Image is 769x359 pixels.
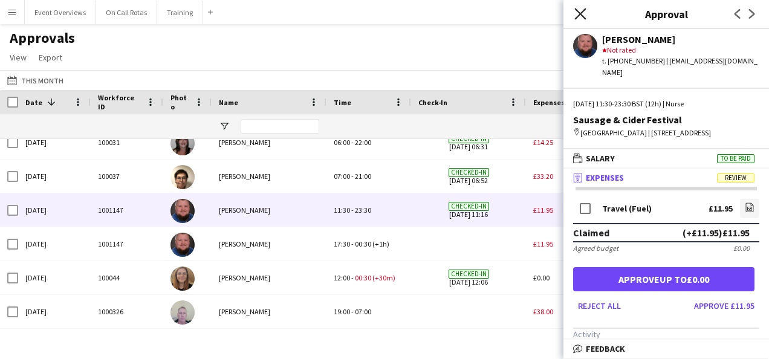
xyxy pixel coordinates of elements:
span: 23:30 [355,205,371,215]
span: £33.20 [533,172,553,181]
div: [PERSON_NAME] [602,34,759,45]
img: Shelby Lynch [170,267,195,291]
span: (+30m) [372,273,395,282]
div: 1001147 [91,193,163,227]
span: £38.00 [533,307,553,316]
div: Agreed budget [573,244,618,253]
img: Nikki Burt [170,131,195,155]
span: 12:00 [334,273,350,282]
span: Date [25,98,42,107]
span: Feedback [586,343,625,354]
div: [GEOGRAPHIC_DATA] | [STREET_ADDRESS] [573,128,759,138]
div: (+£11.95) £11.95 [683,227,750,239]
span: - [351,273,354,282]
span: (+1h) [372,239,389,248]
input: Name Filter Input [241,119,319,134]
button: Approve £11.95 [689,296,759,315]
span: Time [334,98,351,107]
div: [DATE] [18,126,91,159]
span: [DATE] 06:52 [418,160,519,193]
div: 1001147 [91,227,163,260]
div: [DATE] [18,261,91,294]
span: £0.00 [533,273,550,282]
button: Event Overviews [25,1,96,24]
span: 22:00 [355,138,371,147]
div: [PERSON_NAME] [212,160,326,193]
span: Salary [586,153,615,164]
span: Checked-in [449,202,489,211]
button: Approveup to£0.00 [573,267,754,291]
div: [DATE] [18,193,91,227]
div: 100044 [91,261,163,294]
span: [DATE] 06:31 [418,126,519,159]
button: Training [157,1,203,24]
span: Expenses [533,98,565,107]
div: £0.00 [733,244,750,253]
div: t. [PHONE_NUMBER] | [EMAIL_ADDRESS][DOMAIN_NAME] [602,56,759,77]
button: This Month [5,73,66,88]
span: Checked-in [449,270,489,279]
span: Name [219,98,238,107]
div: [PERSON_NAME] [212,126,326,159]
span: £14.25 [533,138,553,147]
span: [DATE] 12:06 [418,261,519,294]
a: Export [34,50,67,65]
span: £11.95 [533,205,553,215]
span: Check-In [418,98,447,107]
img: Susan Burn [170,165,195,189]
div: [DATE] [18,227,91,260]
span: 00:30 [355,239,371,248]
span: [DATE] 11:16 [418,193,519,227]
span: Expenses [586,172,624,183]
img: William Rae [170,199,195,223]
span: Checked-in [449,134,489,143]
span: £11.95 [533,239,553,248]
span: 19:00 [334,307,350,316]
span: Review [717,173,754,183]
mat-expansion-panel-header: SalaryTo be paid [563,149,769,167]
span: - [351,239,354,248]
div: 100031 [91,126,163,159]
div: £11.95 [709,204,733,213]
mat-expansion-panel-header: ExpensesReview [563,169,769,187]
span: Workforce ID [98,93,141,111]
span: 21:00 [355,172,371,181]
div: Claimed [573,227,609,239]
span: 11:30 [334,205,350,215]
div: [DATE] [18,295,91,328]
span: View [10,52,27,63]
span: - [351,138,354,147]
span: 07:00 [355,307,371,316]
span: To be paid [717,154,754,163]
span: - [351,205,354,215]
span: 17:30 [334,239,350,248]
span: Photo [170,93,190,111]
img: William Rae [170,233,195,257]
span: - [351,307,354,316]
div: [DATE] 11:30-23:30 BST (12h) | Nurse [573,99,759,109]
div: [PERSON_NAME] [212,227,326,260]
h3: Activity [573,329,759,340]
div: Travel (Fuel) [602,204,652,213]
span: 07:00 [334,172,350,181]
h3: Approval [563,6,769,22]
span: 06:00 [334,138,350,147]
div: [DATE] [18,160,91,193]
span: Checked-in [449,168,489,177]
img: alex Clark [170,300,195,325]
span: Export [39,52,62,63]
div: Sausage & Cider Festival [573,114,759,125]
a: View [5,50,31,65]
div: [PERSON_NAME] [212,295,326,328]
div: 1000326 [91,295,163,328]
button: On Call Rotas [96,1,157,24]
button: Reject all [573,296,626,315]
div: [PERSON_NAME] [212,261,326,294]
span: 00:30 [355,273,371,282]
mat-expansion-panel-header: Feedback [563,340,769,358]
button: Open Filter Menu [219,121,230,132]
div: [PERSON_NAME] [212,193,326,227]
span: - [351,172,354,181]
div: 100037 [91,160,163,193]
div: Not rated [602,45,759,56]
